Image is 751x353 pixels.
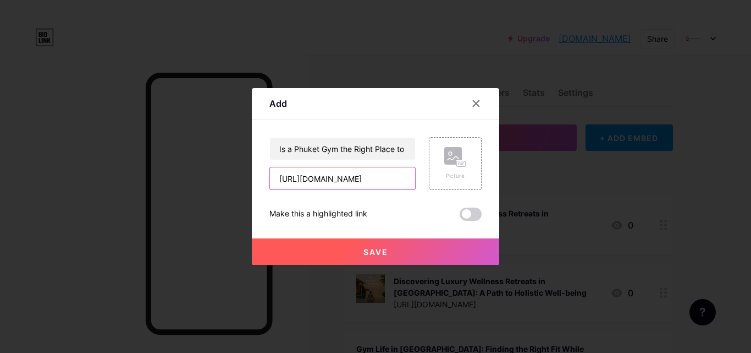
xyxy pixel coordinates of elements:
div: Picture [444,172,466,180]
span: Save [363,247,388,257]
div: Add [269,97,287,110]
button: Save [252,238,499,265]
div: Make this a highlighted link [269,208,367,221]
input: URL [270,167,415,189]
input: Title [270,138,415,160]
